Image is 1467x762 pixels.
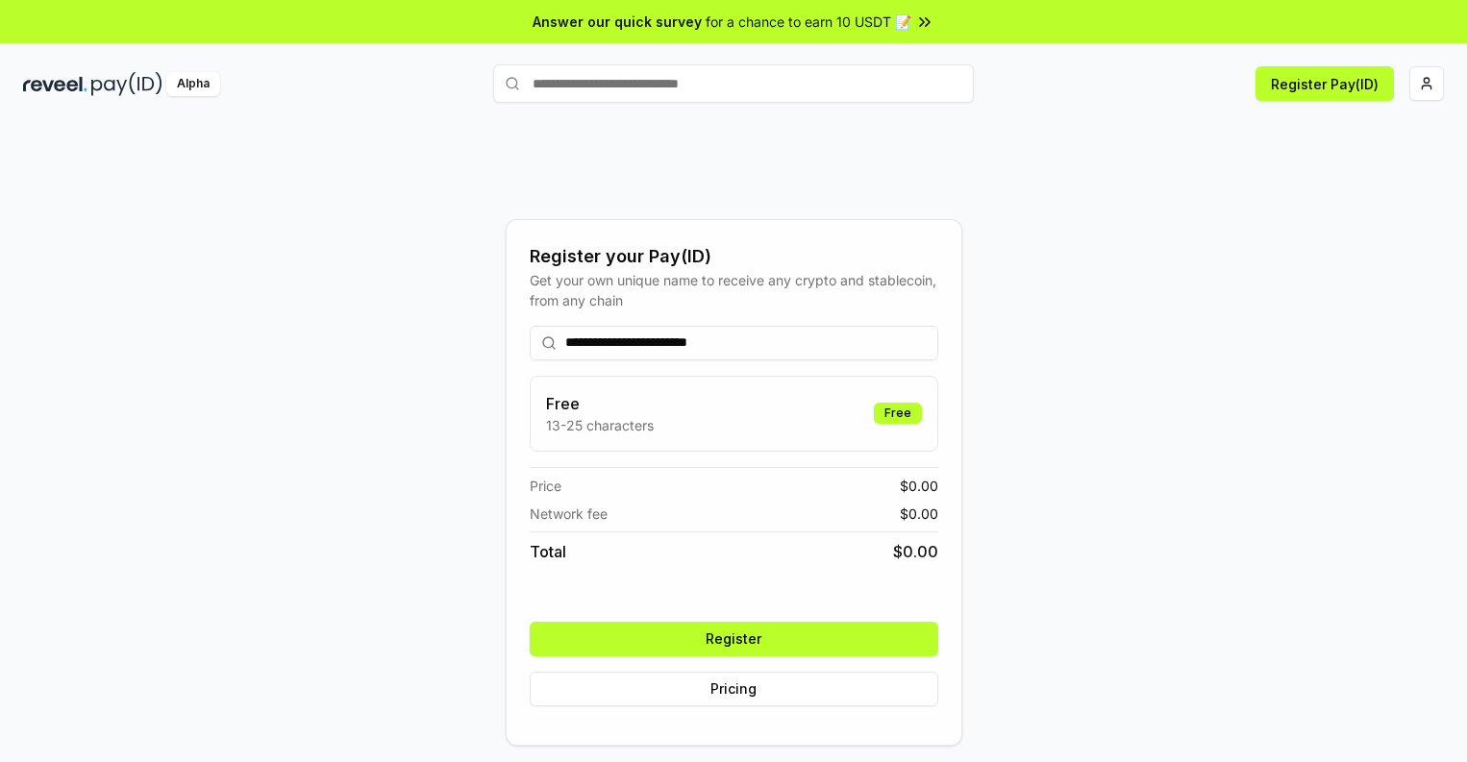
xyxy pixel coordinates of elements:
[546,392,654,415] h3: Free
[530,504,608,524] span: Network fee
[530,476,561,496] span: Price
[91,72,162,96] img: pay_id
[874,403,922,424] div: Free
[530,243,938,270] div: Register your Pay(ID)
[900,504,938,524] span: $ 0.00
[900,476,938,496] span: $ 0.00
[166,72,220,96] div: Alpha
[533,12,702,32] span: Answer our quick survey
[23,72,87,96] img: reveel_dark
[530,540,566,563] span: Total
[893,540,938,563] span: $ 0.00
[530,270,938,310] div: Get your own unique name to receive any crypto and stablecoin, from any chain
[530,672,938,706] button: Pricing
[706,12,911,32] span: for a chance to earn 10 USDT 📝
[546,415,654,435] p: 13-25 characters
[1256,66,1394,101] button: Register Pay(ID)
[530,622,938,656] button: Register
